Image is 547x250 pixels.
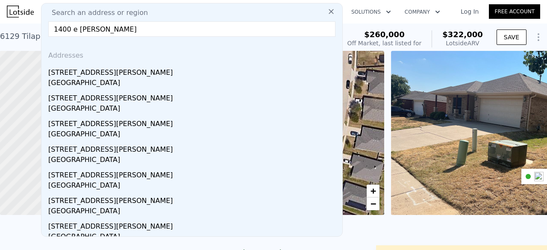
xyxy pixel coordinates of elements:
span: − [371,198,376,209]
span: Search an address or region [45,8,148,18]
div: Lotside ARV [442,39,483,47]
div: Addresses [45,44,339,64]
div: [STREET_ADDRESS][PERSON_NAME] [48,141,339,155]
a: Log In [450,7,489,16]
button: Company [398,4,447,20]
div: [GEOGRAPHIC_DATA] [48,78,339,90]
div: [GEOGRAPHIC_DATA] [48,232,339,244]
div: [STREET_ADDRESS][PERSON_NAME] [48,115,339,129]
div: [STREET_ADDRESS][PERSON_NAME] [48,90,339,103]
button: Solutions [344,4,398,20]
div: [STREET_ADDRESS][PERSON_NAME] [48,167,339,180]
div: [GEOGRAPHIC_DATA] [48,155,339,167]
div: [GEOGRAPHIC_DATA] [48,103,339,115]
div: [STREET_ADDRESS][PERSON_NAME] [48,192,339,206]
a: Free Account [489,4,540,19]
div: [STREET_ADDRESS][PERSON_NAME] [48,64,339,78]
div: [GEOGRAPHIC_DATA] [48,180,339,192]
span: $322,000 [442,30,483,39]
div: [GEOGRAPHIC_DATA] [48,129,339,141]
button: Show Options [530,29,547,46]
span: + [371,185,376,196]
input: Enter an address, city, region, neighborhood or zip code [48,21,335,37]
button: SAVE [497,29,526,45]
span: $260,000 [364,30,405,39]
div: [GEOGRAPHIC_DATA] [48,206,339,218]
div: Off Market, last listed for [347,39,422,47]
img: Lotside [7,6,34,18]
a: Zoom out [367,197,379,210]
div: [STREET_ADDRESS][PERSON_NAME] [48,218,339,232]
a: Zoom in [367,185,379,197]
